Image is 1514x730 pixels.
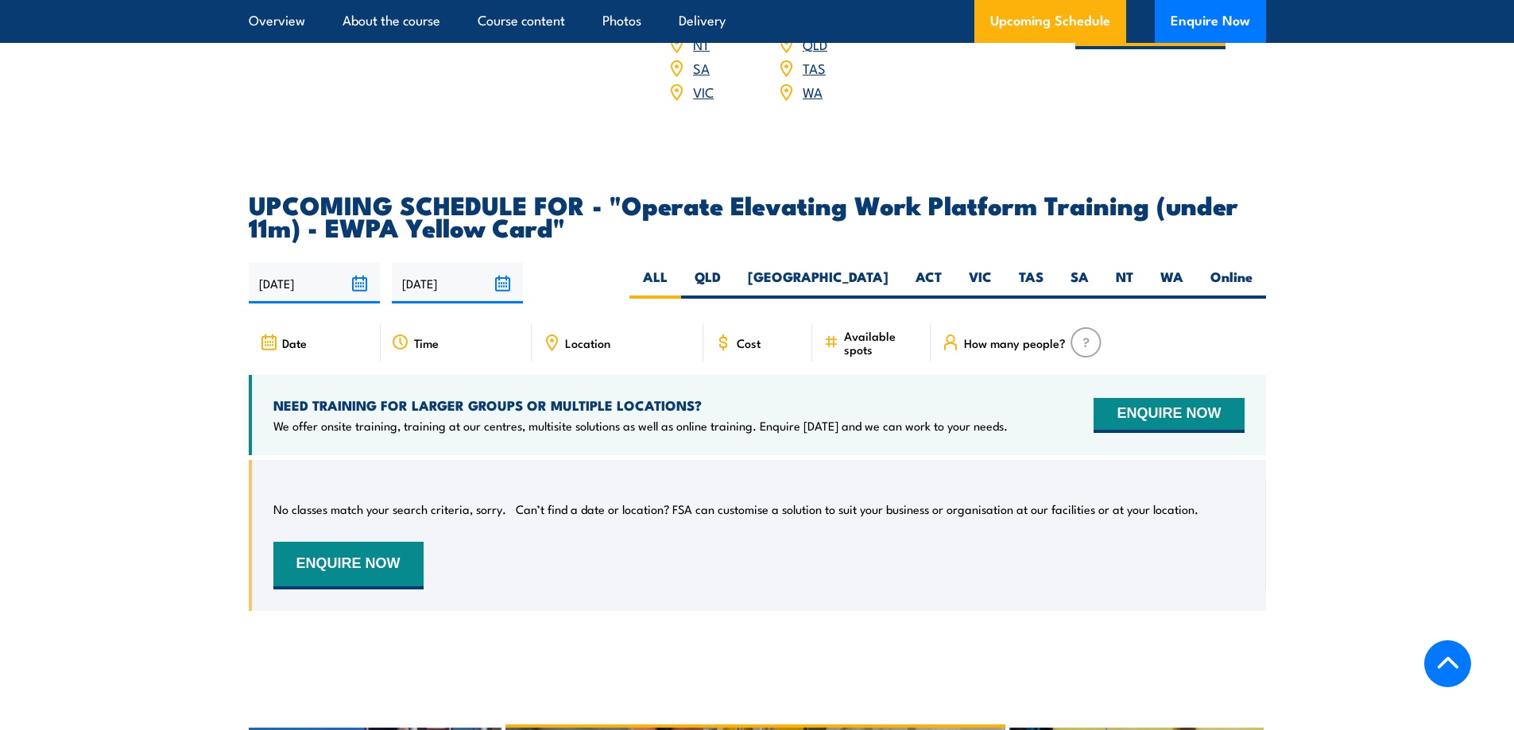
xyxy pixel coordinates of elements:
label: QLD [681,268,734,299]
span: Time [414,336,439,350]
a: WA [803,82,823,101]
label: NT [1102,268,1147,299]
span: Available spots [844,329,920,356]
a: VIC [693,82,714,101]
label: Online [1197,268,1266,299]
a: SA [693,58,710,77]
button: ENQUIRE NOW [1094,398,1244,433]
p: Can’t find a date or location? FSA can customise a solution to suit your business or organisation... [516,501,1198,517]
h2: UPCOMING SCHEDULE FOR - "Operate Elevating Work Platform Training (under 11m) - EWPA Yellow Card" [249,193,1266,238]
input: From date [249,263,380,303]
button: ENQUIRE NOW [273,542,424,589]
label: SA [1057,268,1102,299]
input: To date [392,263,523,303]
p: We offer onsite training, training at our centres, multisite solutions as well as online training... [273,418,1008,434]
span: Date [282,336,307,350]
h4: NEED TRAINING FOR LARGER GROUPS OR MULTIPLE LOCATIONS? [273,396,1008,414]
span: How many people? [964,336,1066,350]
label: VIC [955,268,1005,299]
a: NT [693,34,710,53]
label: ACT [902,268,955,299]
span: Cost [737,336,761,350]
p: No classes match your search criteria, sorry. [273,501,506,517]
label: ALL [629,268,681,299]
label: [GEOGRAPHIC_DATA] [734,268,902,299]
span: Location [565,336,610,350]
a: QLD [803,34,827,53]
a: TAS [803,58,826,77]
label: WA [1147,268,1197,299]
label: TAS [1005,268,1057,299]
